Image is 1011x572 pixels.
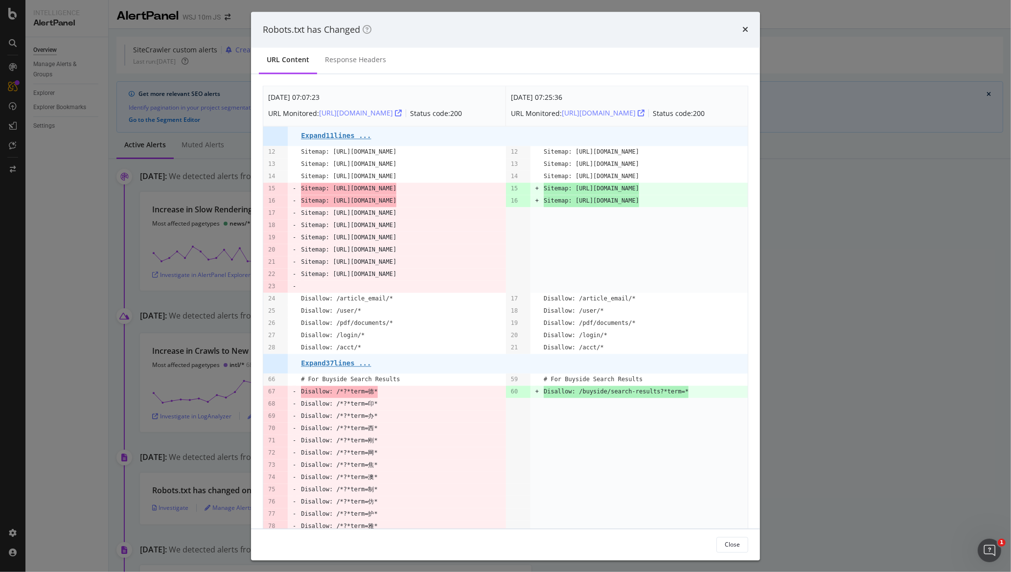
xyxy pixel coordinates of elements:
[511,106,705,121] div: URL Monitored: Status code: 200
[268,398,275,410] pre: 68
[301,158,396,170] pre: Sitemap: [URL][DOMAIN_NAME]
[268,293,275,305] pre: 24
[301,342,361,354] pre: Disallow: /acct/*
[293,459,296,471] pre: -
[544,183,639,195] span: Sitemap: [URL][DOMAIN_NAME]
[268,447,275,459] pre: 72
[511,146,518,158] pre: 12
[511,317,518,329] pre: 19
[301,132,371,140] pre: Expand 11 lines ...
[293,219,296,231] pre: -
[293,520,296,532] pre: -
[293,207,296,219] pre: -
[511,386,518,398] pre: 60
[978,539,1001,562] iframe: Intercom live chat
[716,537,748,552] button: Close
[544,170,639,183] pre: Sitemap: [URL][DOMAIN_NAME]
[293,244,296,256] pre: -
[293,410,296,422] pre: -
[535,386,539,398] pre: +
[268,158,275,170] pre: 13
[301,219,396,231] pre: Sitemap: [URL][DOMAIN_NAME]
[268,410,275,422] pre: 69
[293,422,296,435] pre: -
[268,471,275,483] pre: 74
[293,508,296,520] pre: -
[268,244,275,256] pre: 20
[268,496,275,508] pre: 76
[268,219,275,231] pre: 18
[544,329,607,342] pre: Disallow: /login/*
[544,317,636,329] pre: Disallow: /pdf/documents/*
[301,231,396,244] pre: Sitemap: [URL][DOMAIN_NAME]
[267,55,309,65] div: URL Content
[268,317,275,329] pre: 26
[268,207,275,219] pre: 17
[301,496,378,508] pre: Disallow: /*?*term=仿*
[301,447,378,459] pre: Disallow: /*?*term=网*
[301,146,396,158] pre: Sitemap: [URL][DOMAIN_NAME]
[301,459,378,471] pre: Disallow: /*?*term=焦*
[301,398,378,410] pre: Disallow: /*?*term=印*
[268,459,275,471] pre: 73
[301,410,378,422] pre: Disallow: /*?*term=办*
[301,483,378,496] pre: Disallow: /*?*term=制*
[268,268,275,280] pre: 22
[511,305,518,317] pre: 18
[544,342,604,354] pre: Disallow: /acct/*
[301,422,378,435] pre: Disallow: /*?*term=西*
[268,329,275,342] pre: 27
[268,280,275,293] pre: 23
[293,398,296,410] pre: -
[293,231,296,244] pre: -
[301,329,365,342] pre: Disallow: /login/*
[544,373,643,386] pre: # For Buyside Search Results
[268,146,275,158] pre: 12
[293,280,296,293] pre: -
[263,23,371,36] div: Robots.txt has Changed
[268,373,275,386] pre: 66
[268,305,275,317] pre: 25
[293,386,296,398] pre: -
[268,483,275,496] pre: 75
[998,539,1006,547] span: 1
[742,23,748,36] div: times
[535,195,539,207] pre: +
[511,373,518,386] pre: 59
[301,373,400,386] pre: # For Buyside Search Results
[511,329,518,342] pre: 20
[268,92,462,104] div: [DATE] 07:07:23
[301,520,378,532] pre: Disallow: /*?*term=雅*
[301,170,396,183] pre: Sitemap: [URL][DOMAIN_NAME]
[301,293,393,305] pre: Disallow: /article_email/*
[301,360,371,367] pre: Expand 37 lines ...
[301,244,396,256] pre: Sitemap: [URL][DOMAIN_NAME]
[511,92,705,104] div: [DATE] 07:25:36
[301,435,378,447] pre: Disallow: /*?*term=刚*
[301,195,396,207] span: Sitemap: [URL][DOMAIN_NAME]
[293,183,296,195] pre: -
[301,183,396,195] span: Sitemap: [URL][DOMAIN_NAME]
[293,496,296,508] pre: -
[268,195,275,207] pre: 16
[544,195,639,207] span: Sitemap: [URL][DOMAIN_NAME]
[544,305,604,317] pre: Disallow: /user/*
[511,195,518,207] pre: 16
[535,183,539,195] pre: +
[562,106,644,121] button: [URL][DOMAIN_NAME]
[544,293,636,305] pre: Disallow: /article_email/*
[268,231,275,244] pre: 19
[301,508,378,520] pre: Disallow: /*?*term=护*
[301,317,393,329] pre: Disallow: /pdf/documents/*
[268,170,275,183] pre: 14
[251,12,760,560] div: modal
[293,447,296,459] pre: -
[301,207,396,219] pre: Sitemap: [URL][DOMAIN_NAME]
[511,342,518,354] pre: 21
[293,268,296,280] pre: -
[301,268,396,280] pre: Sitemap: [URL][DOMAIN_NAME]
[319,106,402,121] button: [URL][DOMAIN_NAME]
[268,342,275,354] pre: 28
[293,256,296,268] pre: -
[301,256,396,268] pre: Sitemap: [URL][DOMAIN_NAME]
